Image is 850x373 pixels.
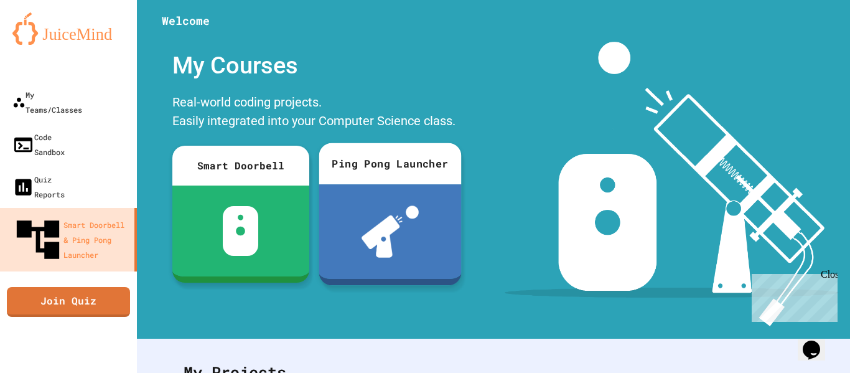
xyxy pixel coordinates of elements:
div: Code Sandbox [12,130,65,159]
div: My Courses [166,42,465,90]
div: Smart Doorbell [172,146,309,186]
div: Real-world coding projects. Easily integrated into your Computer Science class. [166,90,465,136]
img: banner-image-my-projects.png [505,42,838,326]
iframe: chat widget [747,269,838,322]
div: Smart Doorbell & Ping Pong Launcher [12,214,129,265]
img: ppl-with-ball.png [361,205,418,257]
img: logo-orange.svg [12,12,124,45]
div: Ping Pong Launcher [319,143,461,185]
a: Join Quiz [7,287,130,317]
img: sdb-white.svg [223,206,258,256]
iframe: chat widget [798,323,838,361]
div: My Teams/Classes [12,87,82,117]
div: Quiz Reports [12,172,65,202]
div: Chat with us now!Close [5,5,86,79]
